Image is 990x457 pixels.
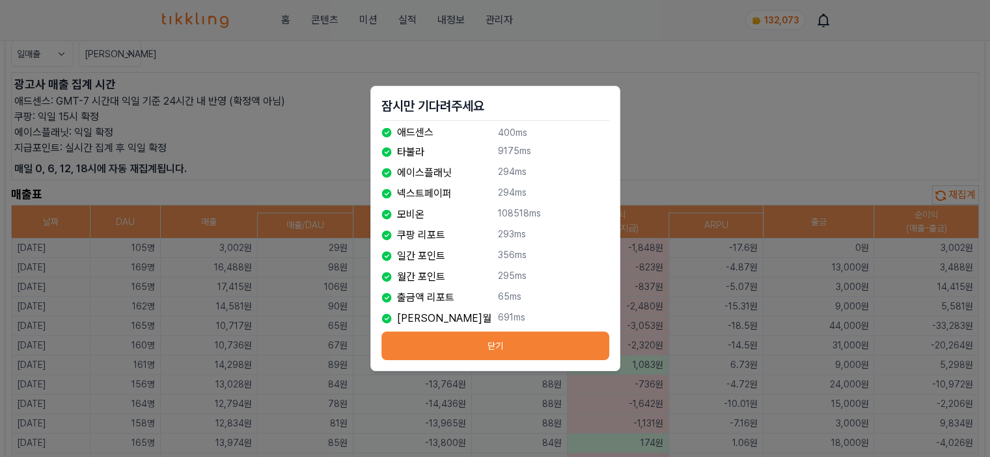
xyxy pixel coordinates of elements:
p: 295ms [498,269,609,285]
p: 출금액 리포트 [397,290,454,306]
p: 에이스플래닛 [397,165,452,181]
p: 356ms [498,248,609,264]
p: 월간 포인트 [397,269,445,285]
p: 타불라 [397,144,424,160]
p: [PERSON_NAME]월 [397,311,491,326]
p: 9175ms [498,144,609,160]
p: 넥스트페이퍼 [397,186,452,202]
p: 294ms [498,165,609,181]
p: 691ms [498,311,609,326]
button: 닫기 [381,332,609,360]
h2: 잠시만 기다려주세요 [381,97,609,115]
p: 쿠팡 리포트 [397,228,445,243]
p: 108518ms [498,207,609,222]
p: 293ms [498,228,609,243]
p: 모비온 [397,207,424,222]
p: 애드센스 [397,125,433,140]
p: 400ms [498,126,609,139]
p: 일간 포인트 [397,248,445,264]
p: 65ms [498,290,609,306]
p: 294ms [498,186,609,202]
